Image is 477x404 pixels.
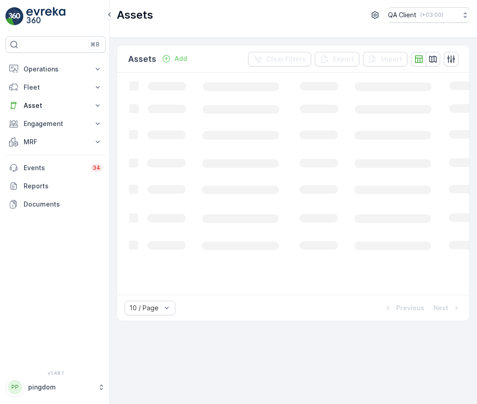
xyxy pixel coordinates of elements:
[174,54,187,63] p: Add
[5,7,24,25] img: logo
[24,119,88,128] p: Engagement
[333,55,354,64] p: Export
[5,378,106,397] button: PPpingdom
[315,52,359,66] button: Export
[433,303,448,313] p: Next
[266,55,306,64] p: Clear Filters
[24,101,88,110] p: Asset
[388,7,470,23] button: QA Client(+03:00)
[24,137,88,146] p: MRF
[24,182,102,191] p: Reports
[24,83,88,92] p: Fleet
[5,115,106,133] button: Engagement
[8,380,22,394] div: PP
[420,11,443,19] p: ( +03:00 )
[383,303,425,313] button: Previous
[5,78,106,96] button: Fleet
[5,96,106,115] button: Asset
[381,55,402,64] p: Import
[24,65,88,74] p: Operations
[5,177,106,195] a: Reports
[24,163,85,172] p: Events
[363,52,407,66] button: Import
[28,383,93,392] p: pingdom
[90,41,99,48] p: ⌘B
[24,200,102,209] p: Documents
[248,52,311,66] button: Clear Filters
[388,10,417,20] p: QA Client
[128,53,156,66] p: Assets
[93,164,100,172] p: 34
[5,195,106,213] a: Documents
[26,7,65,25] img: logo_light-DOdMpM7g.png
[158,53,191,64] button: Add
[5,370,106,376] span: v 1.48.1
[117,8,153,22] p: Assets
[396,303,424,313] p: Previous
[5,133,106,151] button: MRF
[5,60,106,78] button: Operations
[432,303,462,313] button: Next
[5,159,106,177] a: Events34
